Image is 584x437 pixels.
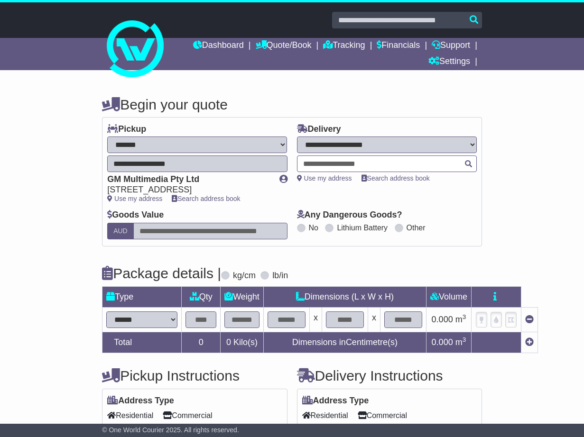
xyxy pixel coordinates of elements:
[226,337,231,347] span: 0
[182,286,221,307] td: Qty
[309,307,322,332] td: x
[107,210,164,220] label: Goods Value
[102,286,182,307] td: Type
[102,265,221,281] h4: Package details |
[432,315,453,324] span: 0.000
[297,174,352,182] a: Use my address
[407,223,426,232] label: Other
[309,223,318,232] label: No
[426,286,471,307] td: Volume
[428,54,470,70] a: Settings
[107,124,146,135] label: Pickup
[377,38,420,54] a: Financials
[182,332,221,353] td: 0
[302,396,369,406] label: Address Type
[107,185,269,195] div: [STREET_ADDRESS]
[263,332,426,353] td: Dimensions in Centimetre(s)
[107,174,269,185] div: GM Multimedia Pty Ltd
[107,396,174,406] label: Address Type
[102,426,239,434] span: © One World Courier 2025. All rights reserved.
[297,210,402,220] label: Any Dangerous Goods?
[525,337,534,347] a: Add new item
[193,38,244,54] a: Dashboard
[272,271,288,281] label: lb/in
[102,368,287,383] h4: Pickup Instructions
[463,336,466,343] sup: 3
[233,271,256,281] label: kg/cm
[263,286,426,307] td: Dimensions (L x W x H)
[368,307,380,332] td: x
[362,174,430,182] a: Search address book
[256,38,312,54] a: Quote/Book
[297,124,341,135] label: Delivery
[302,408,348,423] span: Residential
[172,195,240,202] a: Search address book
[102,97,482,112] h4: Begin your quote
[102,332,182,353] td: Total
[432,337,453,347] span: 0.000
[221,286,264,307] td: Weight
[323,38,365,54] a: Tracking
[337,223,388,232] label: Lithium Battery
[525,315,534,324] a: Remove this item
[107,223,134,239] label: AUD
[358,408,407,423] span: Commercial
[455,315,466,324] span: m
[297,368,482,383] h4: Delivery Instructions
[221,332,264,353] td: Kilo(s)
[163,408,212,423] span: Commercial
[107,408,153,423] span: Residential
[297,155,477,172] typeahead: Please provide city
[455,337,466,347] span: m
[432,38,470,54] a: Support
[107,195,162,202] a: Use my address
[463,313,466,320] sup: 3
